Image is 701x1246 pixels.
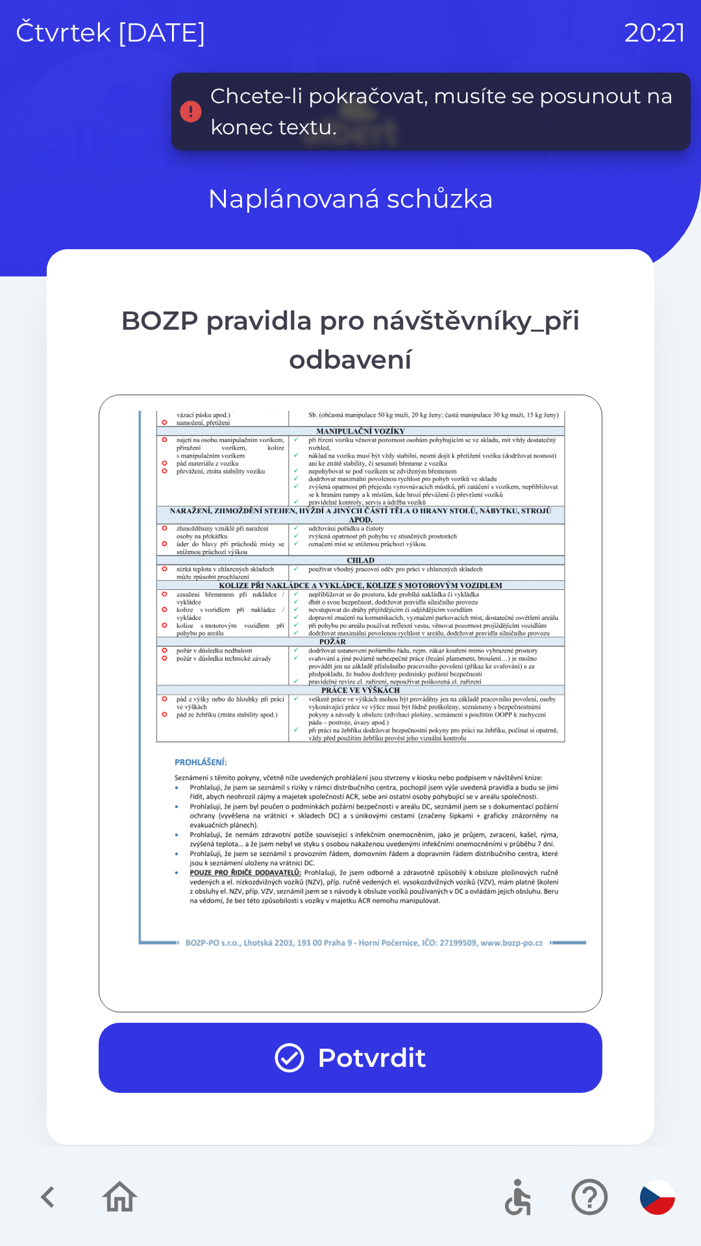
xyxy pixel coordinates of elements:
div: BOZP pravidla pro návštěvníky_při odbavení [99,301,602,379]
p: Naplánovaná schůzka [208,179,494,218]
p: čtvrtek [DATE] [16,13,206,52]
div: Chcete-li pokračovat, musíte se posunout na konec textu. [210,80,678,143]
p: 20:21 [624,13,685,52]
img: Logo [47,91,654,153]
img: t5iKY4Cocv4gECBCogIEgBgIECBAgQIAAAQIEDAQNECBAgAABAgQIECCwAh4EVRAgQIAAAQIECBAg4EHQAAECBAgQIECAAAEC... [115,248,619,960]
button: Potvrdit [99,1023,602,1093]
img: cs flag [640,1180,675,1215]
